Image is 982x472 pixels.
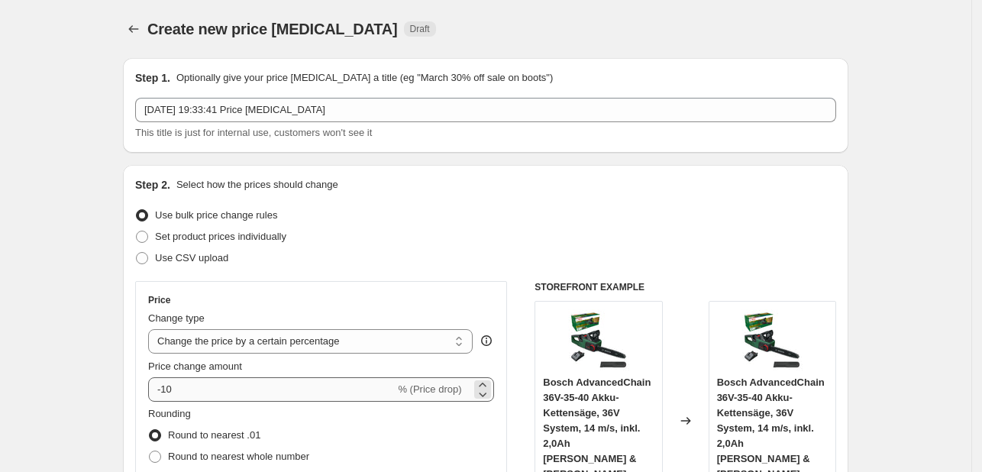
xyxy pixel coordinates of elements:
[148,312,205,324] span: Change type
[135,98,836,122] input: 30% off holiday sale
[398,383,461,395] span: % (Price drop)
[155,231,286,242] span: Set product prices individually
[568,309,629,370] img: 61mUCRccngL_80x.jpg
[147,21,398,37] span: Create new price [MEDICAL_DATA]
[176,177,338,192] p: Select how the prices should change
[168,429,260,441] span: Round to nearest .01
[123,18,144,40] button: Price change jobs
[148,377,395,402] input: -15
[155,252,228,263] span: Use CSV upload
[148,408,191,419] span: Rounding
[155,209,277,221] span: Use bulk price change rules
[741,309,803,370] img: 61mUCRccngL_80x.jpg
[148,360,242,372] span: Price change amount
[168,451,309,462] span: Round to nearest whole number
[148,294,170,306] h3: Price
[135,70,170,86] h2: Step 1.
[135,127,372,138] span: This title is just for internal use, customers won't see it
[479,333,494,348] div: help
[176,70,553,86] p: Optionally give your price [MEDICAL_DATA] a title (eg "March 30% off sale on boots")
[135,177,170,192] h2: Step 2.
[535,281,836,293] h6: STOREFRONT EXAMPLE
[410,23,430,35] span: Draft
